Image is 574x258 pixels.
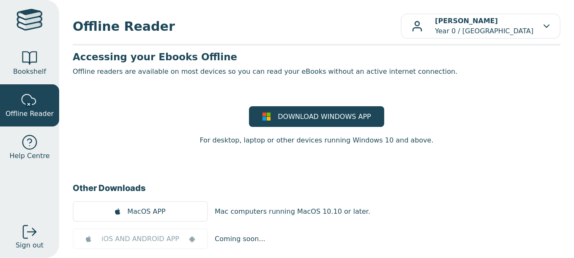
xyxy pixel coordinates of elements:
button: [PERSON_NAME]Year 0 / [GEOGRAPHIC_DATA] [401,13,560,39]
span: iOS AND ANDROID APP [101,234,179,244]
p: For desktop, laptop or other devices running Windows 10 and above. [200,135,433,145]
span: MacOS APP [127,207,165,217]
b: [PERSON_NAME] [435,17,498,25]
span: Offline Reader [73,17,401,36]
p: Mac computers running MacOS 10.10 or later. [215,207,370,217]
span: Sign out [16,240,44,250]
p: Year 0 / [GEOGRAPHIC_DATA] [435,16,533,36]
span: Offline Reader [5,109,54,119]
span: Help Centre [9,151,49,161]
p: Coming soon... [215,234,265,244]
h3: Accessing your Ebooks Offline [73,51,560,63]
a: DOWNLOAD WINDOWS APP [249,106,384,127]
a: MacOS APP [73,201,208,222]
span: DOWNLOAD WINDOWS APP [278,112,371,122]
p: Offline readers are available on most devices so you can read your eBooks without an active inter... [73,67,560,77]
h3: Other Downloads [73,182,560,194]
span: Bookshelf [13,67,46,77]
